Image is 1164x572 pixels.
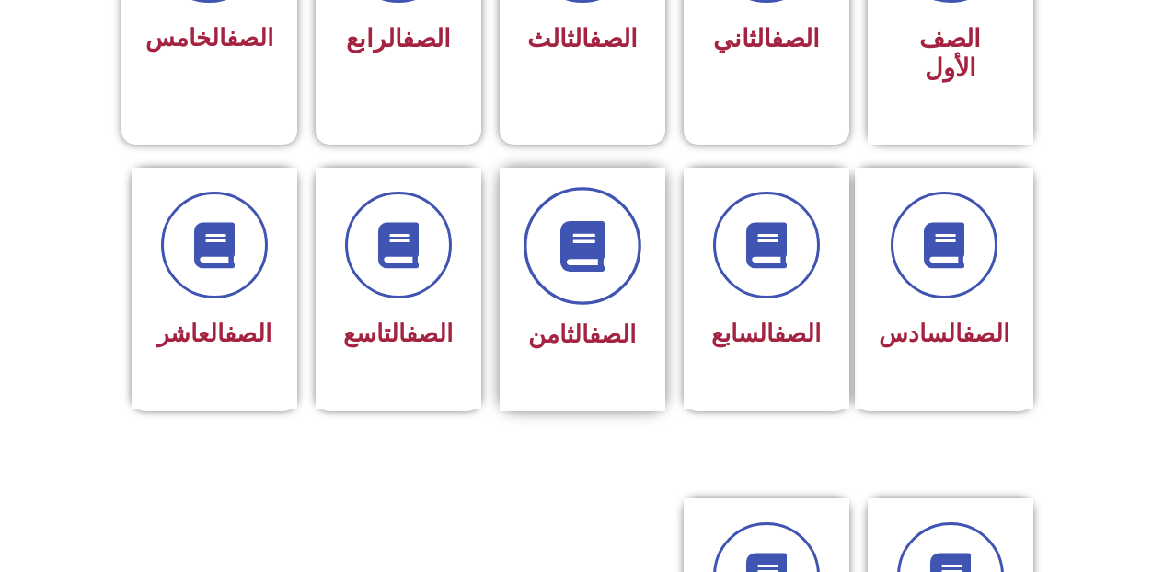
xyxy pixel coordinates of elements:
span: الثالث [527,24,638,53]
span: التاسع [343,320,453,347]
a: الصف [406,320,453,347]
span: السادس [879,320,1009,347]
a: الصف [226,24,273,52]
span: الصف الأول [919,24,981,83]
a: الصف [589,321,636,348]
span: العاشر [157,320,271,347]
a: الصف [962,320,1009,347]
a: الصف [402,24,451,53]
a: الصف [589,24,638,53]
span: الخامس [145,24,273,52]
a: الصف [225,320,271,347]
span: الثاني [713,24,820,53]
span: السابع [711,320,821,347]
span: الرابع [346,24,451,53]
a: الصف [771,24,820,53]
a: الصف [774,320,821,347]
span: الثامن [528,321,636,348]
